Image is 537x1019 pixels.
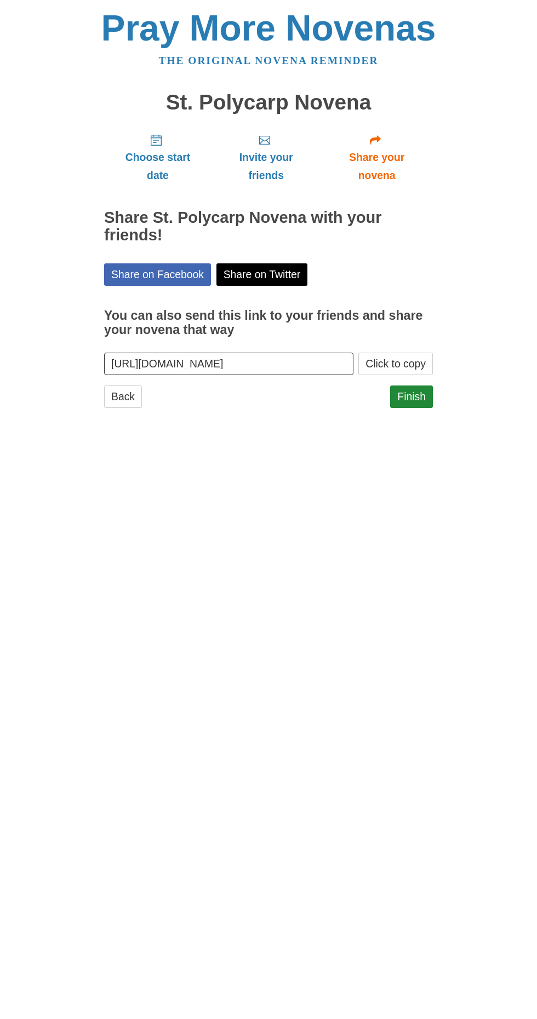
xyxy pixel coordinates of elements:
[104,125,212,190] a: Choose start date
[104,385,142,408] a: Back
[358,353,433,375] button: Click to copy
[115,148,201,185] span: Choose start date
[104,263,211,286] a: Share on Facebook
[104,309,433,337] h3: You can also send this link to your friends and share your novena that way
[321,125,433,190] a: Share your novena
[101,8,436,48] a: Pray More Novenas
[390,385,433,408] a: Finish
[104,209,433,244] h2: Share St. Polycarp Novena with your friends!
[216,263,308,286] a: Share on Twitter
[222,148,310,185] span: Invite your friends
[332,148,422,185] span: Share your novena
[212,125,321,190] a: Invite your friends
[104,91,433,114] h1: St. Polycarp Novena
[159,55,379,66] a: The original novena reminder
